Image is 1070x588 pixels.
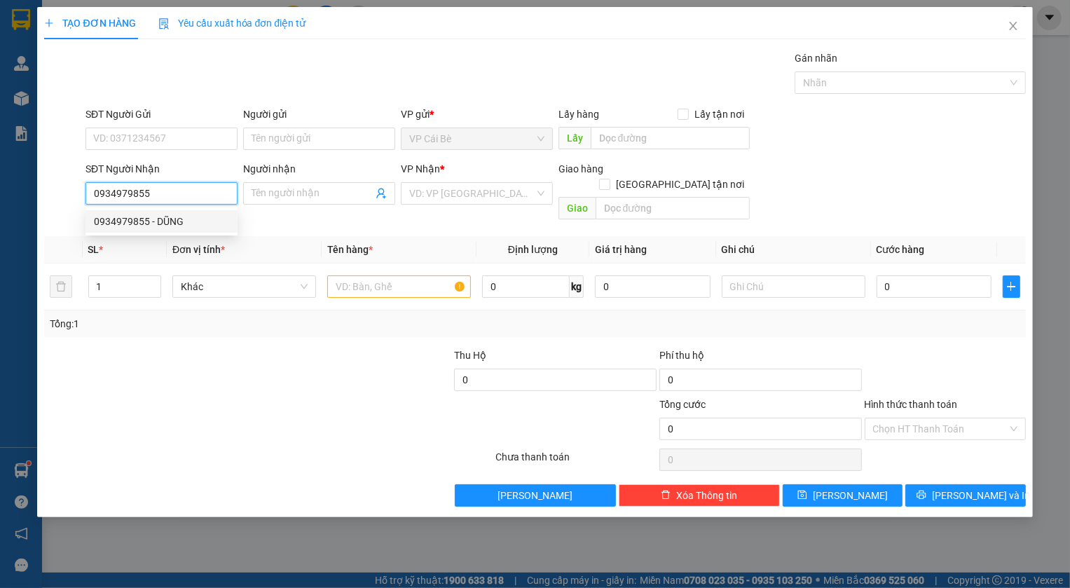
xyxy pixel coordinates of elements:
span: Đơn vị tính [172,244,225,255]
span: Giá trị hàng [595,244,647,255]
label: Hình thức thanh toán [865,399,958,410]
span: kg [570,275,584,298]
span: [GEOGRAPHIC_DATA] tận nơi [610,177,750,192]
button: printer[PERSON_NAME] và In [905,484,1026,507]
img: icon [158,18,170,29]
button: [PERSON_NAME] [455,484,616,507]
span: Lấy hàng [558,109,599,120]
span: [PERSON_NAME] [813,488,888,503]
span: Xóa Thông tin [676,488,737,503]
span: Yêu cầu xuất hóa đơn điện tử [158,18,306,29]
span: close [1008,20,1019,32]
div: Người gửi [243,107,395,122]
button: plus [1003,275,1020,298]
input: VD: Bàn, Ghế [327,275,471,298]
span: VP Cái Bè [409,128,544,149]
span: plus [44,18,54,28]
span: Tên hàng [327,244,373,255]
span: Cước hàng [877,244,925,255]
span: Tổng cước [659,399,706,410]
label: Gán nhãn [795,53,837,64]
span: [PERSON_NAME] [498,488,572,503]
span: Lấy [558,127,591,149]
button: deleteXóa Thông tin [619,484,780,507]
input: 0 [595,275,711,298]
span: plus [1003,281,1019,292]
span: [PERSON_NAME] và In [932,488,1030,503]
button: delete [50,275,72,298]
span: SL [88,244,100,255]
div: 0934979855 - DŨNG [94,214,229,229]
span: Giao hàng [558,163,603,175]
div: SĐT Người Gửi [85,107,238,122]
div: Tổng: 1 [50,316,413,331]
div: Phí thu hộ [659,348,862,369]
span: printer [917,490,926,501]
span: user-add [376,188,387,199]
input: Ghi Chú [722,275,865,298]
span: Giao [558,197,596,219]
span: Khác [181,276,308,297]
span: Định lượng [508,244,558,255]
span: Lấy tận nơi [689,107,750,122]
th: Ghi chú [716,236,871,264]
button: save[PERSON_NAME] [783,484,903,507]
input: Dọc đường [591,127,750,149]
div: SĐT Người Nhận [85,161,238,177]
span: save [797,490,807,501]
div: VP gửi [401,107,553,122]
div: Người nhận [243,161,395,177]
span: delete [661,490,671,501]
span: Thu Hộ [454,350,486,361]
div: Chưa thanh toán [494,449,658,474]
span: TẠO ĐƠN HÀNG [44,18,135,29]
input: Dọc đường [596,197,750,219]
button: Close [994,7,1033,46]
span: VP Nhận [401,163,440,175]
div: 0934979855 - DŨNG [85,210,238,233]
